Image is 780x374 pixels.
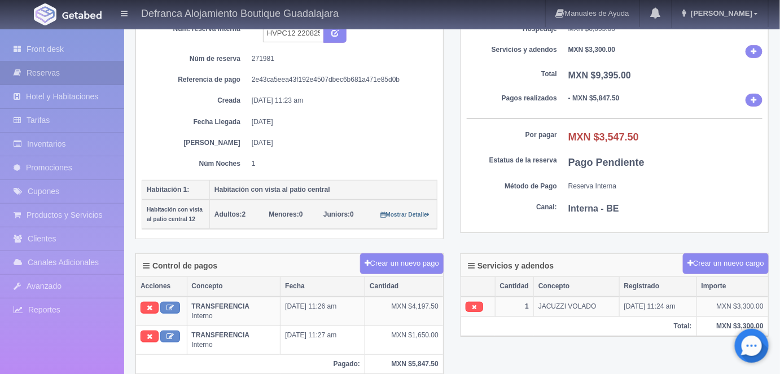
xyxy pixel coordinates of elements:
dd: Reserva Interna [568,182,763,191]
dt: Servicios y adendos [467,45,557,55]
dd: 1 [252,159,429,169]
dt: Canal: [467,203,557,212]
dt: Por pagar [467,130,557,140]
dd: [DATE] [252,117,429,127]
dd: [DATE] 11:23 am [252,96,429,105]
span: 0 [323,210,354,218]
th: Concepto [187,277,281,296]
a: Mostrar Detalle [380,210,430,218]
th: MXN $5,847.50 [365,355,443,374]
dd: [DATE] [252,138,429,148]
td: Interno [187,297,281,326]
dt: Creada [150,96,240,105]
strong: Menores: [269,210,299,218]
th: Importe [696,277,768,296]
span: [PERSON_NAME] [688,9,752,17]
dd: 2e43ca5eea43f192e4507dbec6b681a471e85d0b [252,75,429,85]
th: MXN $3,300.00 [696,317,768,336]
span: 0 [269,210,303,218]
dt: Método de Pago [467,182,557,191]
b: Interna - BE [568,204,619,213]
img: Getabed [62,11,102,19]
dt: Referencia de pago [150,75,240,85]
dt: Núm de reserva [150,54,240,64]
th: Total: [461,317,696,336]
img: Getabed [34,3,56,25]
button: Crear un nuevo cargo [683,253,769,274]
small: Mostrar Detalle [380,212,430,218]
b: TRANSFERENCIA [192,331,250,339]
span: JACUZZI VOLADO [538,302,597,310]
b: MXN $3,547.50 [568,131,639,143]
dt: Estatus de la reserva [467,156,557,165]
th: Cantidad [365,277,443,296]
td: MXN $3,300.00 [696,297,768,317]
b: 1 [525,302,529,310]
b: Habitación 1: [147,186,189,193]
dd: 271981 [252,54,429,64]
b: TRANSFERENCIA [192,302,250,310]
th: Habitación con vista al patio central [210,180,437,200]
b: MXN $3,300.00 [568,46,615,54]
td: [DATE] 11:27 am [281,325,365,354]
td: [DATE] 11:26 am [281,297,365,326]
h4: Control de pagos [143,262,217,270]
b: Pago Pendiente [568,157,645,168]
dt: Total [467,69,557,79]
h4: Servicios y adendos [468,262,554,270]
b: - MXN $5,847.50 [568,94,620,102]
b: MXN $9,395.00 [568,71,631,80]
h4: Defranca Alojamiento Boutique Guadalajara [141,6,339,20]
span: 2 [214,210,246,218]
th: Concepto [534,277,620,296]
th: Cantidad [495,277,533,296]
small: Habitación con vista al patio central 12 [147,206,203,222]
button: Crear un nuevo pago [360,253,444,274]
strong: Juniors: [323,210,350,218]
th: Acciones [136,277,187,296]
strong: Adultos: [214,210,242,218]
dt: [PERSON_NAME] [150,138,240,148]
td: MXN $1,650.00 [365,325,443,354]
th: Pagado: [136,355,365,374]
td: Interno [187,325,281,354]
dt: Fecha Llegada [150,117,240,127]
th: Fecha [281,277,365,296]
td: [DATE] 11:24 am [619,297,696,317]
td: MXN $4,197.50 [365,297,443,326]
th: Registrado [619,277,696,296]
dt: Pagos realizados [467,94,557,103]
dt: Núm Noches [150,159,240,169]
